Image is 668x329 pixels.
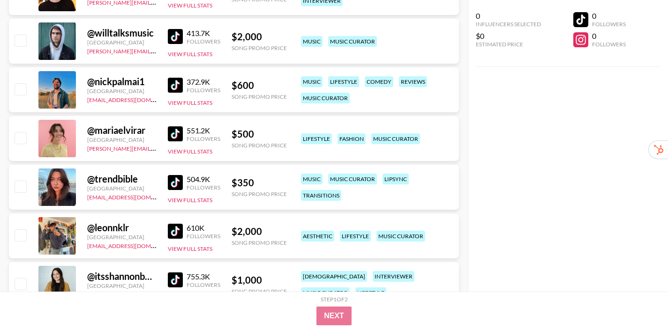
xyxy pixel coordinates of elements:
div: Followers [187,233,220,240]
div: lifestyle [355,287,386,298]
div: [GEOGRAPHIC_DATA] [87,88,157,95]
div: music curator [371,133,420,144]
button: View Full Stats [168,51,212,58]
div: 0 [592,11,626,21]
a: [PERSON_NAME][EMAIL_ADDRESS][DOMAIN_NAME] [87,143,226,152]
div: Influencers Selected [476,21,541,28]
div: Followers [187,87,220,94]
div: @ itsshannonburns [87,271,157,282]
a: [EMAIL_ADDRESS][DOMAIN_NAME] [87,241,181,249]
div: 413.7K [187,29,220,38]
div: [GEOGRAPHIC_DATA] [87,185,157,192]
div: Song Promo Price [232,190,287,197]
div: $0 [476,31,541,41]
div: $ 600 [232,80,287,91]
button: View Full Stats [168,99,212,106]
div: lifestyle [328,76,359,87]
div: Song Promo Price [232,288,287,295]
a: [EMAIL_ADDRESS][DOMAIN_NAME] [87,192,181,201]
div: music [301,36,323,47]
div: [GEOGRAPHIC_DATA] [87,136,157,143]
div: interviewer [373,271,414,282]
div: Song Promo Price [232,93,287,100]
div: 610K [187,223,220,233]
button: View Full Stats [168,245,212,252]
div: music curator [301,93,350,103]
div: Followers [187,184,220,191]
div: transitions [301,190,341,201]
div: Step 1 of 2 [321,296,348,303]
div: fashion [338,133,366,144]
div: 504.9K [187,175,220,184]
div: 0 [592,31,626,41]
img: TikTok [168,175,183,190]
div: $ 1,000 [232,274,287,286]
div: [GEOGRAPHIC_DATA] [87,234,157,241]
div: @ leonnklr [87,222,157,234]
div: lifestyle [340,231,371,241]
div: [DEMOGRAPHIC_DATA] [301,271,367,282]
div: @ mariaelvirar [87,124,157,136]
div: lifestyle [301,133,332,144]
div: comedy [365,76,393,87]
div: lipsync [383,174,409,184]
div: music [301,76,323,87]
img: TikTok [168,29,183,44]
div: music curator [328,174,377,184]
button: Next [316,307,352,325]
button: View Full Stats [168,148,212,155]
div: [GEOGRAPHIC_DATA] [87,282,157,289]
div: music curator [301,287,350,298]
div: @ nickpalmai1 [87,76,157,88]
div: Song Promo Price [232,239,287,246]
iframe: Drift Widget Chat Controller [621,282,657,318]
div: @ willtalksmusic [87,27,157,39]
div: music curator [376,231,425,241]
div: $ 350 [232,177,287,189]
div: aesthetic [301,231,334,241]
img: TikTok [168,78,183,93]
div: music curator [328,36,377,47]
div: 551.2K [187,126,220,135]
div: Followers [592,21,626,28]
div: Followers [187,38,220,45]
div: music [301,174,323,184]
div: 0 [476,11,541,21]
a: [EMAIL_ADDRESS][DOMAIN_NAME] [87,95,181,103]
div: reviews [399,76,427,87]
div: Followers [592,41,626,48]
div: 755.3K [187,272,220,281]
div: Followers [187,281,220,288]
div: $ 2,000 [232,31,287,43]
div: $ 2,000 [232,226,287,237]
div: Followers [187,135,220,142]
div: $ 500 [232,128,287,140]
a: [PERSON_NAME][EMAIL_ADDRESS][DOMAIN_NAME] [87,46,226,55]
div: 372.9K [187,77,220,87]
img: TikTok [168,126,183,141]
div: Song Promo Price [232,142,287,149]
div: [GEOGRAPHIC_DATA] [87,39,157,46]
div: @ trendbible [87,173,157,185]
button: View Full Stats [168,197,212,204]
img: TikTok [168,224,183,239]
div: Song Promo Price [232,44,287,51]
div: Estimated Price [476,41,541,48]
button: View Full Stats [168,2,212,9]
img: TikTok [168,272,183,287]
